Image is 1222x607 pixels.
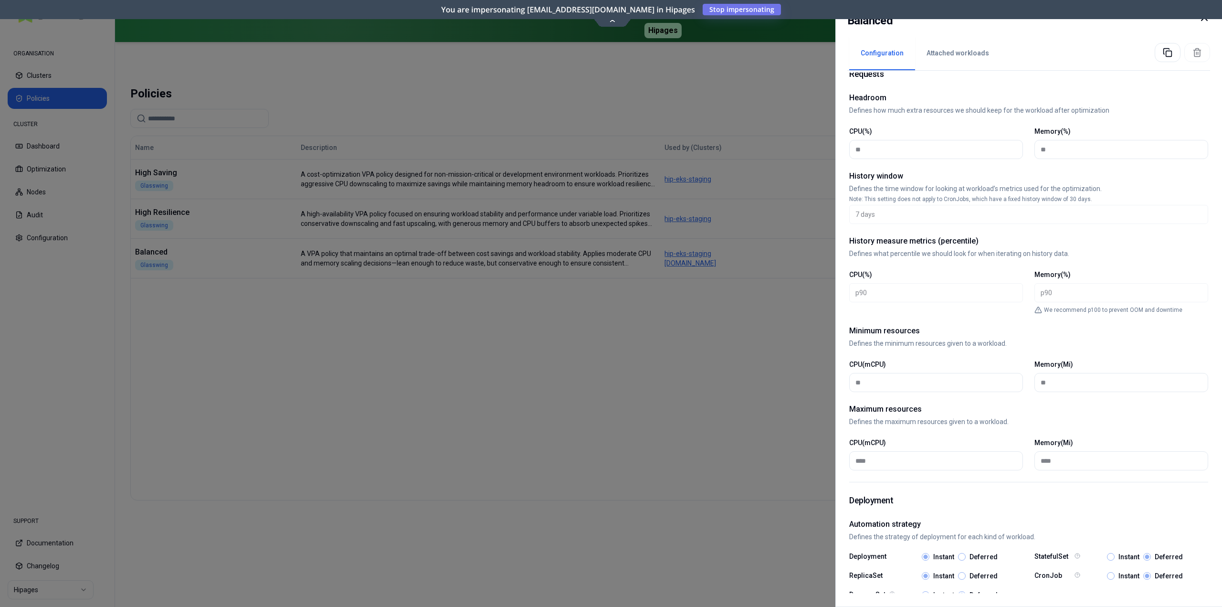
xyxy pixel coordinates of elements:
[1155,554,1183,560] label: Deferred
[849,553,887,561] label: Deployment
[849,591,887,599] label: DaemonSet
[847,12,893,29] h2: Balanced
[849,128,872,135] label: CPU(%)
[849,417,1208,426] p: Defines the maximum resources given to a workload.
[849,67,1208,81] h1: Requests
[933,592,954,598] label: Instant
[849,404,1208,415] h2: Maximum resources
[849,92,1208,104] h2: Headroom
[849,249,1208,258] p: Defines what percentile we should look for when iterating on history data.
[849,235,1208,247] h2: History measure metrics (percentile)
[969,592,998,598] label: Deferred
[1118,554,1139,560] label: Instant
[849,170,1208,182] h2: History window
[849,184,1208,193] p: Defines the time window for looking at workload’s metrics used for the optimization.
[849,106,1208,115] p: Defines how much extra resources we should keep for the workload after optimization
[915,37,1001,70] button: Attached workloads
[849,271,872,278] label: CPU(%)
[849,519,1208,530] h2: Automation strategy
[969,573,998,579] label: Deferred
[933,573,954,579] label: Instant
[1118,573,1139,579] label: Instant
[849,339,1208,348] p: Defines the minimum resources given to a workload.
[969,554,998,560] label: Deferred
[1034,439,1073,447] label: Memory(Mi)
[1155,573,1183,579] label: Deferred
[849,325,1208,337] h2: Minimum resources
[933,554,954,560] label: Instant
[1034,553,1073,561] label: StatefulSet
[849,37,915,70] button: Configuration
[849,494,1208,507] h1: Deployment
[1034,271,1071,278] label: Memory(%)
[849,572,887,580] label: ReplicaSet
[1044,306,1182,314] p: We recommend p100 to prevent OOM and downtime
[1034,572,1073,580] label: CronJob
[849,361,886,368] label: CPU(mCPU)
[849,195,1208,203] p: Note: This setting does not apply to CronJobs, which have a fixed history window of 30 days.
[849,532,1208,542] p: Defines the strategy of deployment for each kind of workload.
[1034,361,1073,368] label: Memory(Mi)
[849,439,886,447] label: CPU(mCPU)
[1034,128,1071,135] label: Memory(%)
